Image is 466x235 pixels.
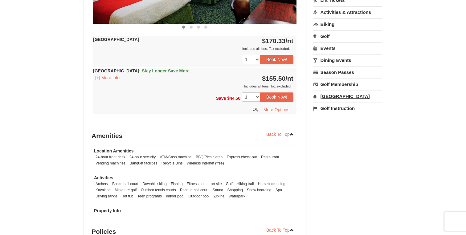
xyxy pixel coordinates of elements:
[136,193,163,199] li: Teen programs
[113,187,138,193] li: Miniature golf
[227,193,247,199] li: Waterpark
[139,68,141,73] span: :
[187,193,211,199] li: Outdoor pool
[93,68,190,73] strong: [GEOGRAPHIC_DATA]
[139,187,178,193] li: Outdoor tennis courts
[94,160,127,166] li: Vending machines
[260,55,293,64] button: Book Now!
[212,193,226,199] li: Zipline
[93,46,293,52] div: Includes all fees. Tax excluded.
[93,83,293,89] div: Includes all fees. Tax excluded.
[313,103,382,114] a: Golf Instruction
[94,148,134,153] strong: Location Amenities
[160,160,184,166] li: Recycle Bins
[260,154,280,160] li: Restaurant
[194,154,224,160] li: BBQ/Picnic area
[93,37,139,42] strong: [GEOGRAPHIC_DATA]
[92,130,298,142] h3: Amenities
[94,175,113,180] strong: Activities
[285,75,293,82] span: /nt
[185,181,223,187] li: Fitness center on-site
[169,181,184,187] li: Fishing
[224,181,234,187] li: Golf
[260,105,293,114] button: More Options
[262,225,298,235] a: Back To Top
[128,160,159,166] li: Banquet facilities
[120,193,135,199] li: Hot tub
[313,55,382,66] a: Dining Events
[226,187,244,193] li: Shopping
[216,96,226,101] span: Save
[94,154,127,160] li: 24-hour front desk
[227,96,240,101] span: $44.50
[245,187,273,193] li: Snow boarding
[164,193,186,199] li: Indoor pool
[262,130,298,139] a: Back To Top
[274,187,284,193] li: Spa
[262,37,293,44] strong: $170.33
[93,74,122,81] button: [+] More Info
[313,91,382,102] a: [GEOGRAPHIC_DATA]
[313,6,382,18] a: Activities & Attractions
[235,181,255,187] li: Hiking trail
[111,181,140,187] li: Basketball court
[94,193,119,199] li: Driving range
[178,187,210,193] li: Racquetball court
[262,75,285,82] span: $155.50
[141,181,168,187] li: Downhill skiing
[142,68,190,73] span: Stay Longer Save More
[94,181,110,187] li: Archery
[313,43,382,54] a: Events
[285,37,293,44] span: /nt
[94,208,121,213] strong: Property Info
[128,154,157,160] li: 24-hour security
[256,181,287,187] li: Horseback riding
[158,154,193,160] li: ATM/Cash machine
[211,187,225,193] li: Sauna
[313,30,382,42] a: Golf
[260,92,293,102] button: Book Now!
[225,154,259,160] li: Express check-out
[313,79,382,90] a: Golf Membership
[185,160,226,166] li: Wireless Internet (free)
[313,67,382,78] a: Season Passes
[252,107,258,111] span: Or,
[94,187,112,193] li: Kayaking
[313,18,382,30] a: Biking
